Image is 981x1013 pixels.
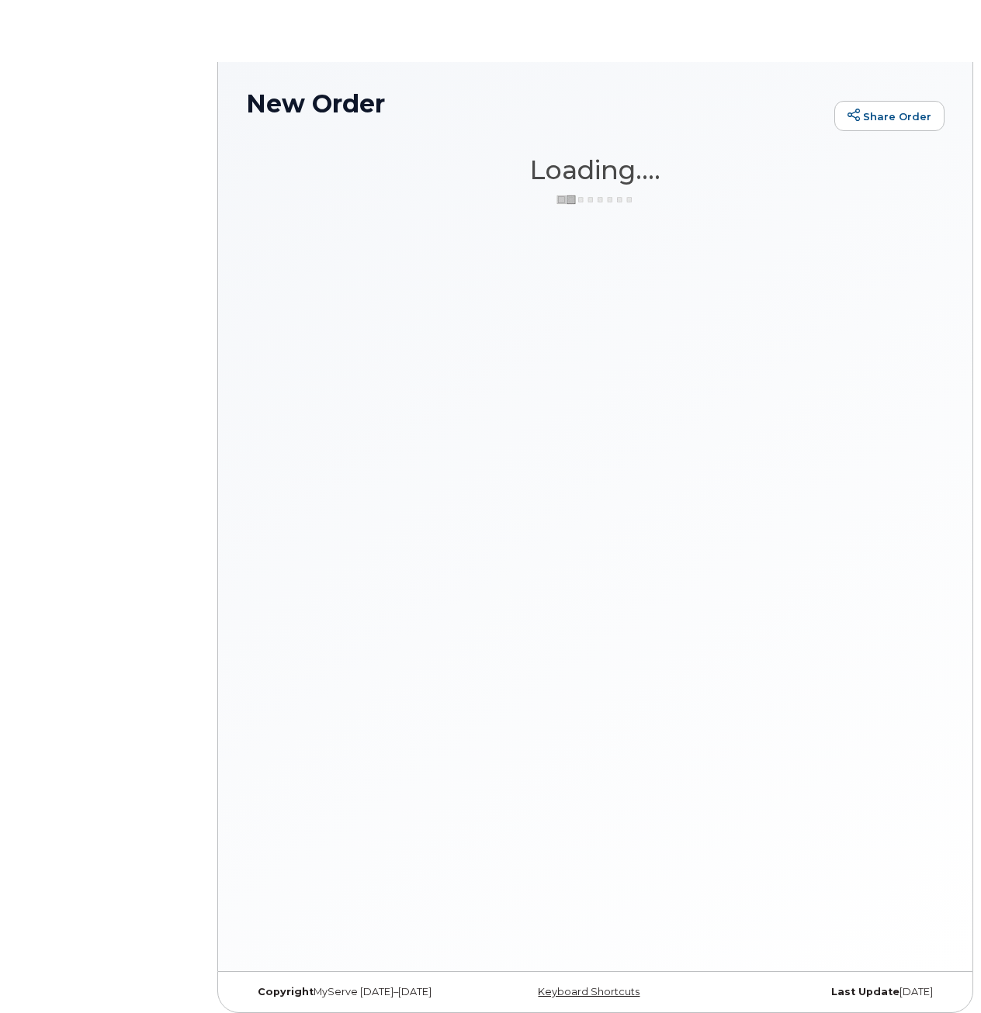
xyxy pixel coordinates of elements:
[246,90,827,117] h1: New Order
[246,986,479,998] div: MyServe [DATE]–[DATE]
[831,986,900,997] strong: Last Update
[538,986,640,997] a: Keyboard Shortcuts
[258,986,314,997] strong: Copyright
[834,101,945,132] a: Share Order
[556,194,634,206] img: ajax-loader-3a6953c30dc77f0bf724df975f13086db4f4c1262e45940f03d1251963f1bf2e.gif
[246,156,945,184] h1: Loading....
[712,986,945,998] div: [DATE]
